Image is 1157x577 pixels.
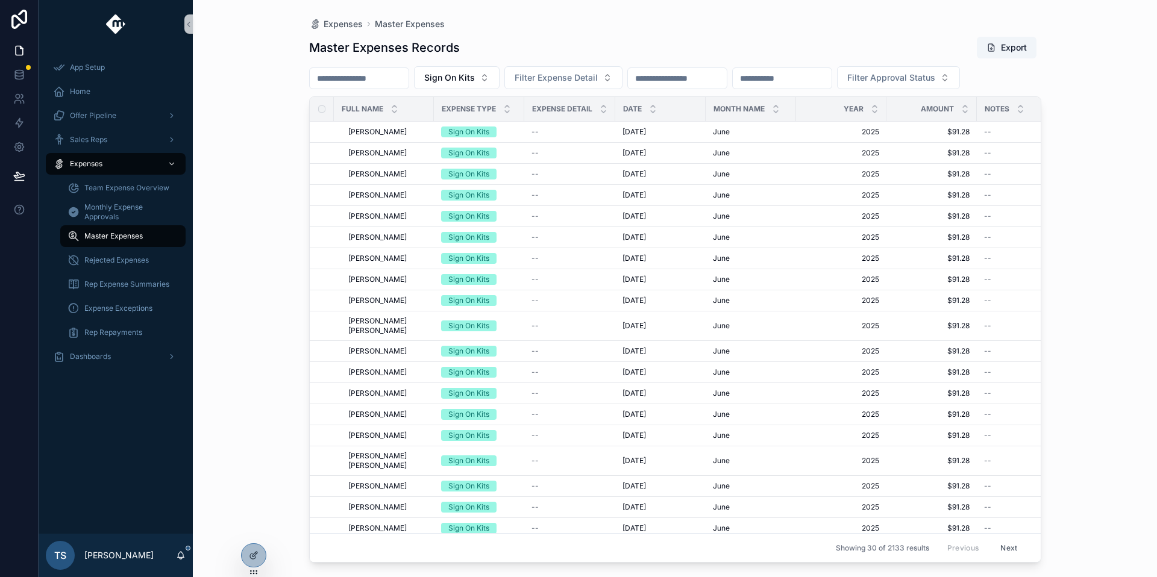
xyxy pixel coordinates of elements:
[348,232,407,242] span: [PERSON_NAME]
[84,183,169,193] span: Team Expense Overview
[713,169,730,179] span: June
[531,190,608,200] a: --
[348,346,407,356] span: [PERSON_NAME]
[348,190,407,200] span: [PERSON_NAME]
[531,296,608,305] a: --
[441,430,517,441] a: Sign On Kits
[713,211,730,221] span: June
[106,14,126,34] img: App logo
[309,18,363,30] a: Expenses
[622,148,698,158] a: [DATE]
[441,253,517,264] a: Sign On Kits
[531,190,539,200] span: --
[984,367,1060,377] a: --
[70,87,90,96] span: Home
[46,129,186,151] a: Sales Reps
[375,18,445,30] a: Master Expenses
[622,321,698,331] a: [DATE]
[984,321,991,331] span: --
[70,352,111,361] span: Dashboards
[441,346,517,357] a: Sign On Kits
[84,279,169,289] span: Rep Expense Summaries
[515,72,598,84] span: Filter Expense Detail
[984,388,991,398] span: --
[894,148,970,158] a: $91.28
[894,254,970,263] a: $91.28
[414,66,500,89] button: Select Button
[448,430,489,441] div: Sign On Kits
[894,232,970,242] a: $91.28
[894,275,970,284] span: $91.28
[39,48,193,383] div: scrollable content
[713,190,789,200] a: June
[803,431,879,440] span: 2025
[441,211,517,222] a: Sign On Kits
[803,367,879,377] a: 2025
[894,321,970,331] a: $91.28
[984,346,1060,356] a: --
[894,431,970,440] a: $91.28
[348,410,407,419] span: [PERSON_NAME]
[84,304,152,313] span: Expense Exceptions
[448,232,489,243] div: Sign On Kits
[348,431,407,440] span: [PERSON_NAME]
[531,388,608,398] a: --
[622,296,646,305] span: [DATE]
[713,275,789,284] a: June
[713,232,730,242] span: June
[46,153,186,175] a: Expenses
[348,254,427,263] a: [PERSON_NAME]
[531,296,539,305] span: --
[622,367,646,377] span: [DATE]
[348,127,427,137] a: [PERSON_NAME]
[984,148,1060,158] a: --
[984,127,991,137] span: --
[894,346,970,356] a: $91.28
[348,190,427,200] a: [PERSON_NAME]
[803,321,879,331] a: 2025
[713,127,789,137] a: June
[622,275,698,284] a: [DATE]
[622,148,646,158] span: [DATE]
[448,190,489,201] div: Sign On Kits
[60,225,186,247] a: Master Expenses
[984,410,991,419] span: --
[531,148,539,158] span: --
[803,456,879,466] a: 2025
[622,431,698,440] a: [DATE]
[348,169,407,179] span: [PERSON_NAME]
[622,346,698,356] a: [DATE]
[441,190,517,201] a: Sign On Kits
[713,367,730,377] span: June
[348,316,427,335] span: [PERSON_NAME] [PERSON_NAME]
[448,274,489,285] div: Sign On Kits
[531,169,539,179] span: --
[984,410,1060,419] a: --
[713,456,730,466] span: June
[441,169,517,179] a: Sign On Kits
[803,211,879,221] span: 2025
[713,456,789,466] a: June
[984,127,1060,137] a: --
[984,275,1060,284] a: --
[713,190,730,200] span: June
[348,275,427,284] a: [PERSON_NAME]
[448,455,489,466] div: Sign On Kits
[803,148,879,158] a: 2025
[348,431,427,440] a: [PERSON_NAME]
[441,320,517,331] a: Sign On Kits
[894,388,970,398] a: $91.28
[984,232,1060,242] a: --
[984,190,1060,200] a: --
[894,190,970,200] a: $91.28
[531,211,539,221] span: --
[622,431,646,440] span: [DATE]
[622,456,646,466] span: [DATE]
